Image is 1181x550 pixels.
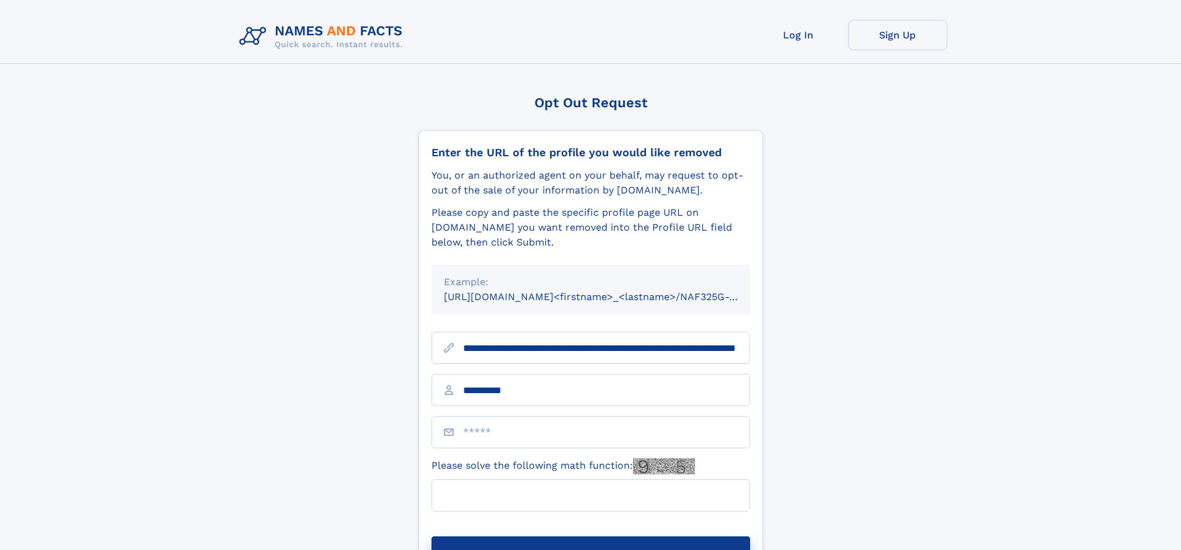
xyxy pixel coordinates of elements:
div: Opt Out Request [418,95,763,110]
a: Sign Up [848,20,947,50]
div: Enter the URL of the profile you would like removed [431,146,750,159]
div: Please copy and paste the specific profile page URL on [DOMAIN_NAME] you want removed into the Pr... [431,205,750,250]
div: You, or an authorized agent on your behalf, may request to opt-out of the sale of your informatio... [431,168,750,198]
small: [URL][DOMAIN_NAME]<firstname>_<lastname>/NAF325G-xxxxxxxx [444,291,774,303]
div: Example: [444,275,738,290]
img: Logo Names and Facts [234,20,413,53]
a: Log In [749,20,848,50]
label: Please solve the following math function: [431,458,695,474]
